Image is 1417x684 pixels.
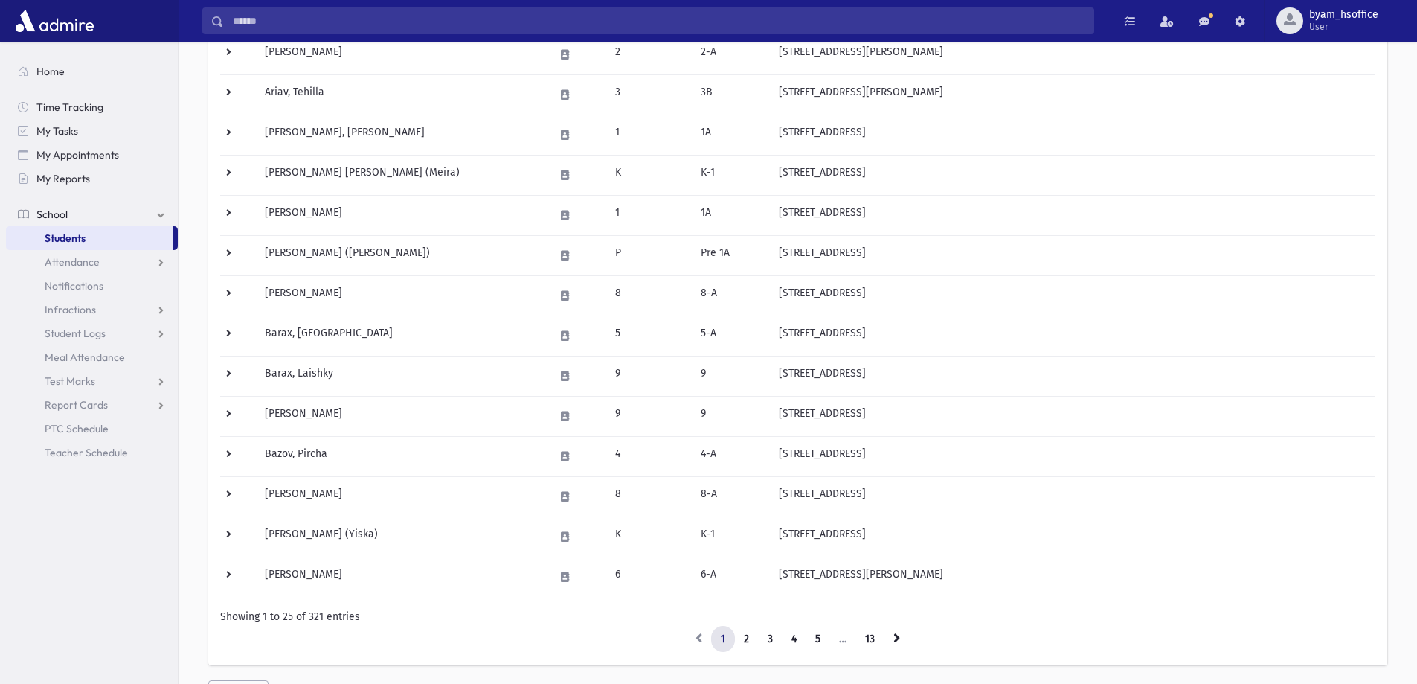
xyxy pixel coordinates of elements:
td: [STREET_ADDRESS][PERSON_NAME] [770,557,1375,597]
td: [PERSON_NAME] [256,34,545,74]
td: 8-A [692,275,770,316]
a: My Appointments [6,143,178,167]
a: Infractions [6,298,178,322]
td: 9 [692,356,770,396]
td: [STREET_ADDRESS] [770,356,1375,396]
a: Test Marks [6,369,178,393]
span: Teacher Schedule [45,446,128,459]
td: 1A [692,115,770,155]
td: 4-A [692,436,770,476]
td: [STREET_ADDRESS] [770,316,1375,356]
a: Student Logs [6,322,178,345]
span: User [1309,21,1378,33]
td: 5-A [692,316,770,356]
span: Time Tracking [36,100,103,114]
td: 1 [606,115,692,155]
a: Home [6,60,178,83]
div: Showing 1 to 25 of 321 entries [220,609,1375,624]
span: Test Marks [45,374,95,388]
a: Meal Attendance [6,345,178,369]
a: 4 [782,626,806,653]
a: PTC Schedule [6,417,178,441]
td: [PERSON_NAME] [256,557,545,597]
span: My Tasks [36,124,78,138]
td: 3 [606,74,692,115]
td: [STREET_ADDRESS] [770,476,1375,517]
td: 5 [606,316,692,356]
td: Bazov, Pircha [256,436,545,476]
span: Student Logs [45,327,106,340]
span: PTC Schedule [45,422,109,435]
span: Students [45,231,86,245]
span: Notifications [45,279,103,293]
a: 1 [711,626,735,653]
td: [PERSON_NAME] [PERSON_NAME] (Meira) [256,155,545,195]
td: [PERSON_NAME], [PERSON_NAME] [256,115,545,155]
td: 3B [692,74,770,115]
input: Search [224,7,1093,34]
td: [PERSON_NAME] [256,396,545,436]
td: 9 [606,396,692,436]
td: 9 [606,356,692,396]
td: 6-A [692,557,770,597]
a: Students [6,226,173,250]
td: [STREET_ADDRESS] [770,155,1375,195]
td: K-1 [692,155,770,195]
td: [PERSON_NAME] (Yiska) [256,517,545,557]
span: My Appointments [36,148,119,162]
td: [STREET_ADDRESS][PERSON_NAME] [770,74,1375,115]
td: Barax, Laishky [256,356,545,396]
img: AdmirePro [12,6,97,36]
a: My Reports [6,167,178,191]
a: 2 [734,626,759,653]
td: 2-A [692,34,770,74]
td: 8-A [692,476,770,517]
a: Attendance [6,250,178,274]
td: [STREET_ADDRESS] [770,195,1375,235]
td: [STREET_ADDRESS] [770,396,1375,436]
td: [STREET_ADDRESS] [770,436,1375,476]
td: [STREET_ADDRESS] [770,517,1375,557]
td: [PERSON_NAME] ([PERSON_NAME]) [256,235,545,275]
span: Attendance [45,255,100,269]
td: 1 [606,195,692,235]
td: Ariav, Tehilla [256,74,545,115]
span: School [36,208,68,221]
td: 4 [606,436,692,476]
td: 2 [606,34,692,74]
span: Home [36,65,65,78]
a: 3 [758,626,783,653]
td: K [606,517,692,557]
span: Report Cards [45,398,108,412]
td: [PERSON_NAME] [256,275,545,316]
td: 8 [606,275,692,316]
td: [STREET_ADDRESS][PERSON_NAME] [770,34,1375,74]
a: Report Cards [6,393,178,417]
a: 13 [855,626,884,653]
a: School [6,202,178,226]
td: [PERSON_NAME] [256,476,545,517]
td: P [606,235,692,275]
a: Time Tracking [6,95,178,119]
span: Meal Attendance [45,351,125,364]
td: K [606,155,692,195]
td: [STREET_ADDRESS] [770,275,1375,316]
td: Barax, [GEOGRAPHIC_DATA] [256,316,545,356]
td: [PERSON_NAME] [256,195,545,235]
td: Pre 1A [692,235,770,275]
td: 9 [692,396,770,436]
td: [STREET_ADDRESS] [770,235,1375,275]
td: K-1 [692,517,770,557]
a: Teacher Schedule [6,441,178,464]
td: 1A [692,195,770,235]
span: Infractions [45,303,96,316]
a: My Tasks [6,119,178,143]
td: [STREET_ADDRESS] [770,115,1375,155]
a: 5 [806,626,830,653]
td: 8 [606,476,692,517]
span: My Reports [36,172,90,185]
td: 6 [606,557,692,597]
span: byam_hsoffice [1309,9,1378,21]
a: Notifications [6,274,178,298]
